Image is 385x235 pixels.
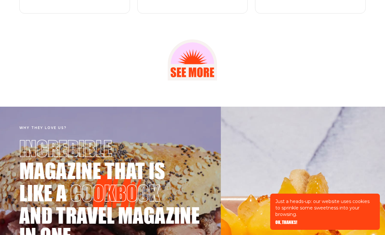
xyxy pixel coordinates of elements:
span: magazine that is [19,160,169,181]
span: like a [19,182,70,203]
span: Incredible [19,138,116,158]
span: cookbook [70,182,163,203]
h4: Why they love us? [19,126,202,130]
button: OK, THANKS! [275,220,297,225]
p: Just a heads-up: our website uses cookies to sprinkle some sweetness into your browsing. [275,198,375,218]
